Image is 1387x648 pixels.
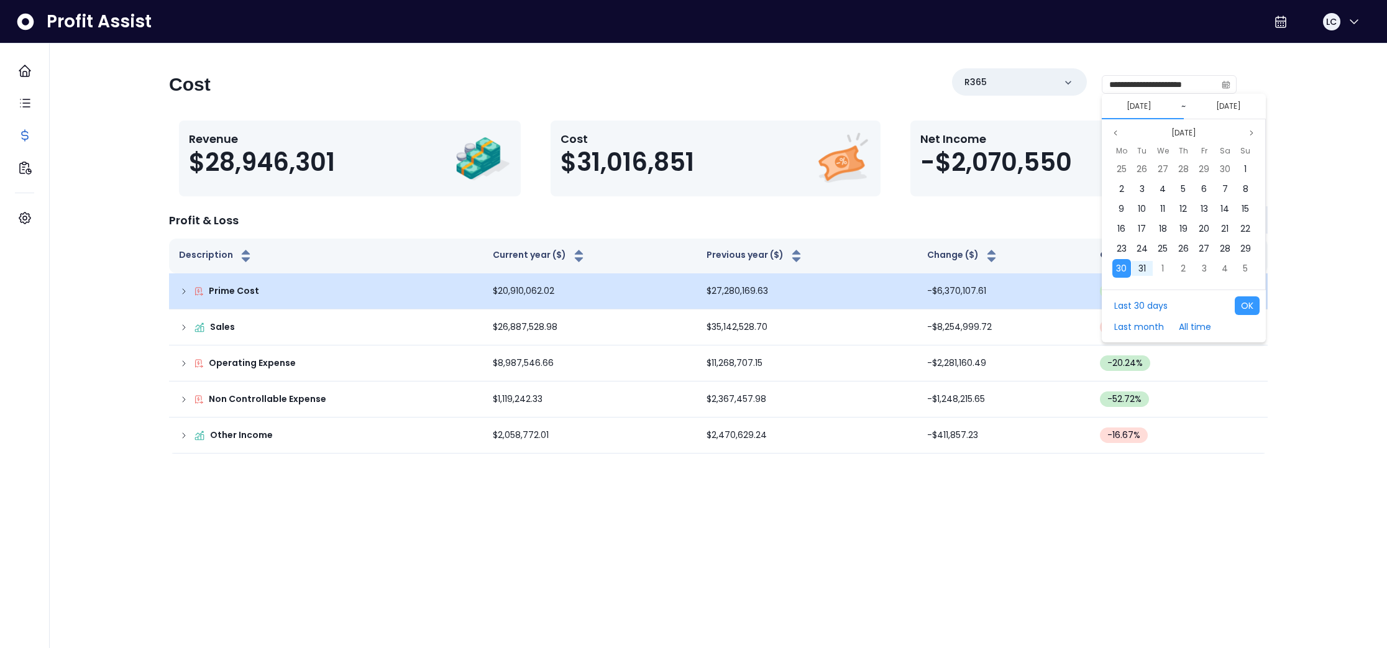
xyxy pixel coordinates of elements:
td: $11,268,707.15 [697,345,917,381]
div: 22 Dec 2024 [1235,219,1256,239]
div: 31 Dec 2024 [1132,258,1152,278]
button: Last month [1108,317,1170,336]
span: 21 [1221,222,1229,235]
div: 01 Dec 2024 [1235,159,1256,179]
span: 6 [1201,183,1207,195]
span: 29 [1199,163,1209,175]
span: 26 [1137,163,1147,175]
td: $2,470,629.24 [697,418,917,454]
span: 31 [1138,262,1146,275]
div: Wednesday [1153,143,1173,159]
div: 08 Dec 2024 [1235,179,1256,199]
button: All time [1173,317,1217,336]
span: 15 [1242,203,1249,215]
div: 13 Dec 2024 [1194,199,1214,219]
button: Select month [1166,125,1201,140]
span: 11 [1160,203,1165,215]
img: Cost [815,130,871,186]
div: 16 Dec 2024 [1111,219,1132,239]
span: 1 [1161,262,1164,275]
svg: calendar [1222,80,1230,89]
span: 7 [1222,183,1228,195]
button: Previous month [1108,125,1123,140]
p: Profit & Loss [169,212,239,229]
span: 24 [1137,242,1148,255]
span: 2 [1119,183,1124,195]
span: 14 [1220,203,1229,215]
div: 02 Jan 2025 [1173,258,1194,278]
td: $27,280,169.63 [697,273,917,309]
div: Thursday [1173,143,1194,159]
span: $28,946,301 [189,147,335,177]
span: 4 [1222,262,1228,275]
span: Fr [1201,144,1207,158]
p: Operating Expense [209,357,296,370]
div: 26 Dec 2024 [1173,239,1194,258]
div: 24 Dec 2024 [1132,239,1152,258]
span: 5 [1181,183,1186,195]
span: 30 [1116,262,1127,275]
p: Other Income [210,429,273,442]
td: $2,367,457.98 [697,381,917,418]
div: 21 Dec 2024 [1214,219,1235,239]
span: 22 [1240,222,1250,235]
div: 30 Nov 2024 [1214,159,1235,179]
p: Cost [561,130,694,147]
button: Select end date [1211,99,1246,114]
span: 10 [1138,203,1146,215]
span: 12 [1179,203,1187,215]
p: R365 [964,76,987,89]
div: 15 Dec 2024 [1235,199,1256,219]
div: 04 Dec 2024 [1153,179,1173,199]
td: -$8,254,999.72 [917,309,1090,345]
span: 28 [1178,163,1189,175]
p: Non Controllable Expense [209,393,326,406]
button: Current year ($) [493,249,587,263]
span: 9 [1119,203,1124,215]
span: 28 [1220,242,1230,255]
div: 02 Dec 2024 [1111,179,1132,199]
div: 29 Nov 2024 [1194,159,1214,179]
span: 3 [1202,262,1207,275]
div: Friday [1194,143,1214,159]
div: Saturday [1214,143,1235,159]
span: ~ [1181,100,1186,112]
span: -$2,070,550 [920,147,1072,177]
div: 27 Dec 2024 [1194,239,1214,258]
span: Su [1240,144,1250,158]
div: 14 Dec 2024 [1214,199,1235,219]
div: 03 Dec 2024 [1132,179,1152,199]
div: 17 Dec 2024 [1132,219,1152,239]
h2: Cost [169,73,211,96]
div: Sunday [1235,143,1256,159]
span: LC [1326,16,1337,28]
span: We [1157,144,1169,158]
div: 25 Dec 2024 [1153,239,1173,258]
span: -20.24 % [1107,357,1143,370]
button: Change ($) [927,249,999,263]
span: 29 [1240,242,1251,255]
div: 25 Nov 2024 [1111,159,1132,179]
td: $1,119,242.33 [483,381,697,418]
div: 05 Jan 2025 [1235,258,1256,278]
span: 17 [1138,222,1146,235]
div: 06 Dec 2024 [1194,179,1214,199]
div: 18 Dec 2024 [1153,219,1173,239]
button: OK [1235,296,1260,315]
svg: page previous [1112,129,1119,137]
div: 28 Nov 2024 [1173,159,1194,179]
button: Select start date [1122,99,1156,114]
span: 23 [1117,242,1127,255]
div: 05 Dec 2024 [1173,179,1194,199]
div: 30 Dec 2024 [1111,258,1132,278]
td: $20,910,062.02 [483,273,697,309]
span: 20 [1199,222,1209,235]
p: Sales [210,321,235,334]
div: 26 Nov 2024 [1132,159,1152,179]
span: 8 [1243,183,1248,195]
td: $26,887,528.98 [483,309,697,345]
div: Dec 2024 [1111,143,1256,278]
div: 01 Jan 2025 [1153,258,1173,278]
img: Revenue [455,130,511,186]
p: Net Income [920,130,1072,147]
